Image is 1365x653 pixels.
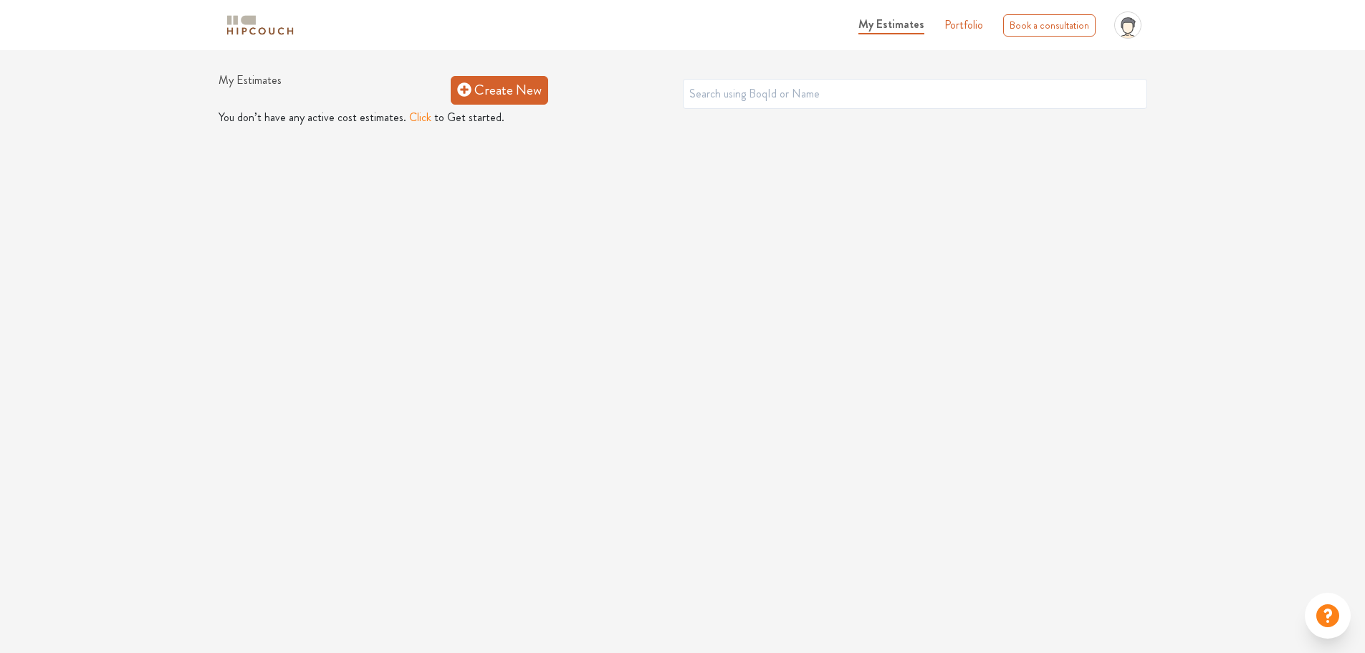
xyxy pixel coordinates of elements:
[224,13,296,38] img: logo-horizontal.svg
[409,109,431,126] button: Click
[944,16,983,34] a: Portfolio
[219,73,451,106] h1: My Estimates
[683,79,1147,109] input: Search using BoqId or Name
[858,16,924,32] span: My Estimates
[224,9,296,42] span: logo-horizontal.svg
[219,109,1147,126] p: You don’t have any active cost estimates. to Get started.
[1003,14,1096,37] div: Book a consultation
[451,76,548,105] a: Create New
